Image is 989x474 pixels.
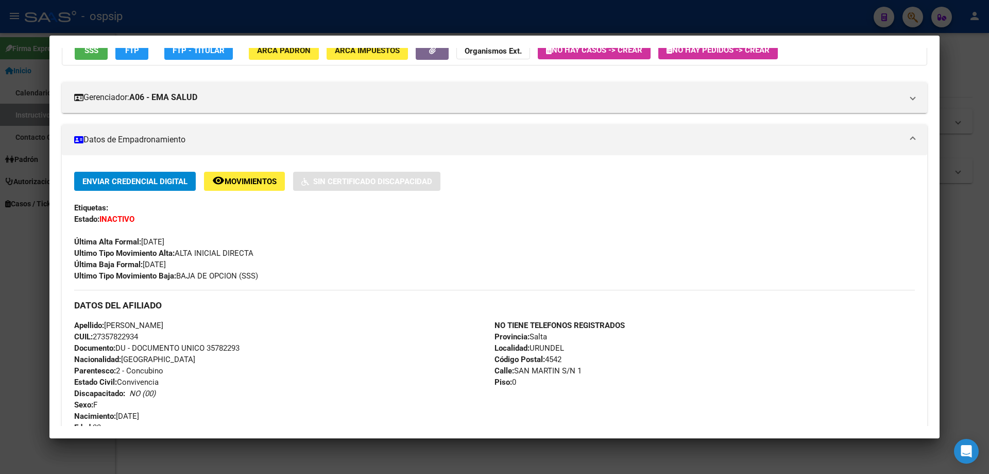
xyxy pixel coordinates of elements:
strong: Ultimo Tipo Movimiento Alta: [74,249,175,258]
span: SAN MARTIN S/N 1 [494,366,582,375]
span: No hay Pedidos -> Crear [667,45,770,55]
h3: DATOS DEL AFILIADO [74,300,915,311]
span: 2 - Concubino [74,366,163,375]
span: F [74,400,97,410]
strong: CUIL: [74,332,93,341]
mat-icon: remove_red_eye [212,174,225,187]
button: Movimientos [204,172,285,191]
strong: Localidad: [494,344,530,353]
button: Sin Certificado Discapacidad [293,172,440,191]
strong: Parentesco: [74,366,116,375]
span: DU - DOCUMENTO UNICO 35782293 [74,344,240,353]
mat-panel-title: Gerenciador: [74,91,902,104]
span: Sin Certificado Discapacidad [313,177,432,186]
mat-panel-title: Datos de Empadronamiento [74,134,902,146]
span: [DATE] [74,412,139,421]
strong: Provincia: [494,332,530,341]
button: No hay Pedidos -> Crear [658,41,778,59]
button: FTP - Titular [164,41,233,60]
span: 27357822934 [74,332,138,341]
button: SSS [75,41,108,60]
span: SSS [84,46,98,55]
strong: Código Postal: [494,355,545,364]
span: [GEOGRAPHIC_DATA] [74,355,195,364]
span: FTP [125,46,139,55]
span: Enviar Credencial Digital [82,177,187,186]
i: NO (00) [129,389,156,398]
span: Convivencia [74,378,159,387]
button: Organismos Ext. [456,41,530,60]
mat-expansion-panel-header: Gerenciador:A06 - EMA SALUD [62,82,927,113]
span: No hay casos -> Crear [546,45,642,55]
span: Salta [494,332,547,341]
strong: Última Baja Formal: [74,260,143,269]
span: 4542 [494,355,561,364]
button: ARCA Padrón [249,41,319,60]
span: ARCA Impuestos [335,46,400,55]
span: ARCA Padrón [257,46,311,55]
span: [DATE] [74,260,166,269]
strong: Discapacitado: [74,389,125,398]
strong: Calle: [494,366,514,375]
span: [DATE] [74,237,164,247]
strong: Ultimo Tipo Movimiento Baja: [74,271,176,281]
span: FTP - Titular [173,46,225,55]
strong: Apellido: [74,321,104,330]
strong: Estado: [74,215,99,224]
button: FTP [115,41,148,60]
span: 33 [74,423,101,432]
span: BAJA DE OPCION (SSS) [74,271,258,281]
strong: NO TIENE TELEFONOS REGISTRADOS [494,321,625,330]
span: ALTA INICIAL DIRECTA [74,249,253,258]
span: 0 [494,378,516,387]
strong: Organismos Ext. [465,46,522,56]
button: No hay casos -> Crear [538,41,651,59]
span: [PERSON_NAME] [74,321,163,330]
button: ARCA Impuestos [327,41,408,60]
strong: Última Alta Formal: [74,237,141,247]
strong: Edad: [74,423,93,432]
strong: INACTIVO [99,215,134,224]
strong: Estado Civil: [74,378,117,387]
div: Open Intercom Messenger [954,439,979,464]
strong: Documento: [74,344,115,353]
strong: Nacionalidad: [74,355,121,364]
strong: Etiquetas: [74,203,108,213]
span: URUNDEL [494,344,564,353]
strong: Sexo: [74,400,93,410]
strong: A06 - EMA SALUD [129,91,197,104]
button: Enviar Credencial Digital [74,172,196,191]
span: Movimientos [225,177,277,186]
mat-expansion-panel-header: Datos de Empadronamiento [62,124,927,155]
strong: Piso: [494,378,512,387]
strong: Nacimiento: [74,412,116,421]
